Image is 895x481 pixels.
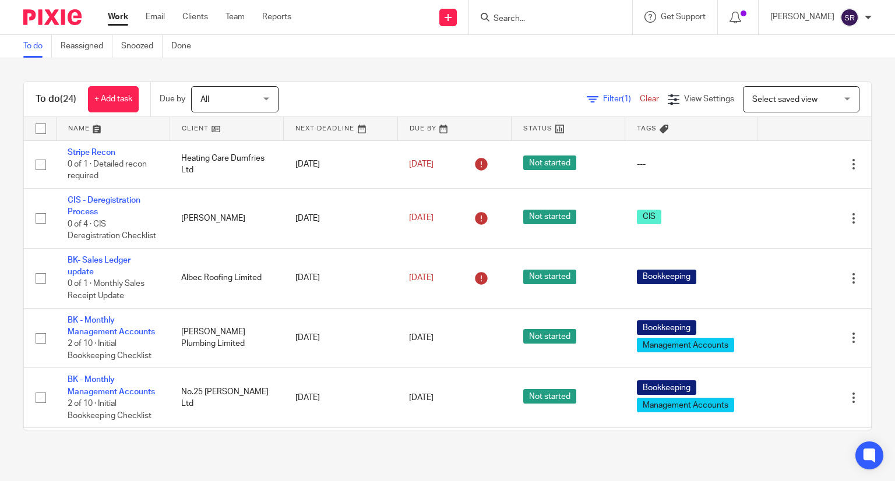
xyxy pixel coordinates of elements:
[23,9,82,25] img: Pixie
[88,86,139,112] a: + Add task
[637,158,746,170] div: ---
[637,338,734,352] span: Management Accounts
[752,96,818,104] span: Select saved view
[262,11,291,23] a: Reports
[523,155,576,170] span: Not started
[61,35,112,58] a: Reassigned
[68,280,145,300] span: 0 of 1 · Monthly Sales Receipt Update
[68,196,140,216] a: CIS - Deregistration Process
[637,320,696,335] span: Bookkeeping
[68,160,147,181] span: 0 of 1 · Detailed recon required
[409,274,434,282] span: [DATE]
[36,93,76,105] h1: To do
[170,248,283,308] td: Albec Roofing Limited
[68,316,155,336] a: BK - Monthly Management Accounts
[409,394,434,402] span: [DATE]
[225,11,245,23] a: Team
[523,389,576,404] span: Not started
[68,148,115,157] a: Stripe Recon
[284,368,397,428] td: [DATE]
[284,308,397,368] td: [DATE]
[409,214,434,222] span: [DATE]
[840,8,859,27] img: svg%3E
[200,96,209,104] span: All
[160,93,185,105] p: Due by
[637,210,661,224] span: CIS
[637,398,734,412] span: Management Accounts
[170,368,283,428] td: No.25 [PERSON_NAME] Ltd
[60,94,76,104] span: (24)
[171,35,200,58] a: Done
[637,125,657,132] span: Tags
[68,339,151,360] span: 2 of 10 · Initial Bookkeeping Checklist
[523,329,576,344] span: Not started
[492,14,597,24] input: Search
[409,334,434,342] span: [DATE]
[622,95,631,103] span: (1)
[68,256,131,276] a: BK- Sales Ledger update
[523,270,576,284] span: Not started
[284,140,397,188] td: [DATE]
[284,248,397,308] td: [DATE]
[170,308,283,368] td: [PERSON_NAME] Plumbing Limited
[23,35,52,58] a: To do
[170,140,283,188] td: Heating Care Dumfries Ltd
[770,11,834,23] p: [PERSON_NAME]
[661,13,706,21] span: Get Support
[108,11,128,23] a: Work
[68,376,155,395] a: BK - Monthly Management Accounts
[284,188,397,248] td: [DATE]
[409,160,434,168] span: [DATE]
[170,188,283,248] td: [PERSON_NAME]
[523,210,576,224] span: Not started
[637,380,696,395] span: Bookkeeping
[603,95,640,103] span: Filter
[637,270,696,284] span: Bookkeeping
[684,95,734,103] span: View Settings
[68,220,156,240] span: 0 of 4 · CIS Deregistration Checklist
[68,399,151,420] span: 2 of 10 · Initial Bookkeeping Checklist
[121,35,163,58] a: Snoozed
[640,95,659,103] a: Clear
[146,11,165,23] a: Email
[182,11,208,23] a: Clients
